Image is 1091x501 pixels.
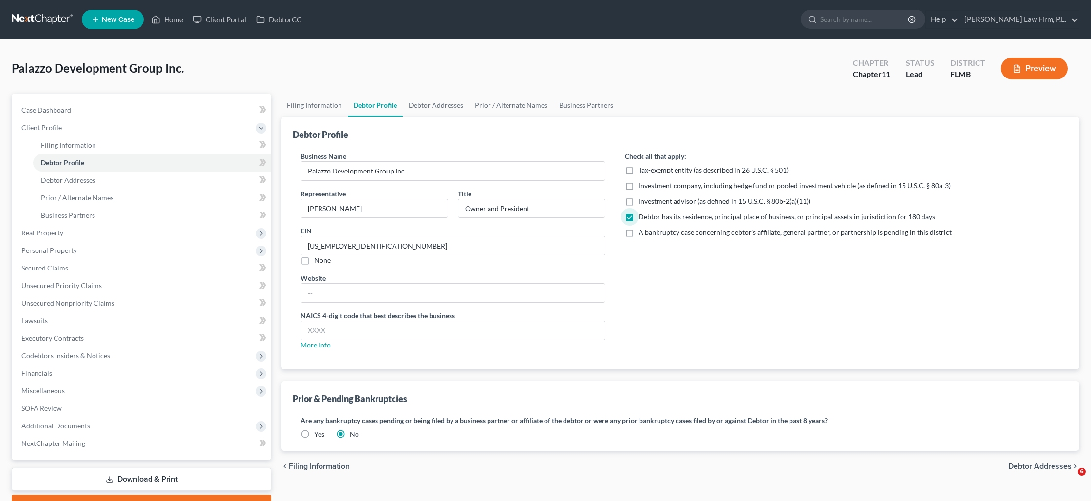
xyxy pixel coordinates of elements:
[301,162,605,180] input: Enter name...
[882,69,890,78] span: 11
[21,123,62,132] span: Client Profile
[625,151,686,161] label: Check all that apply:
[281,462,350,470] button: chevron_left Filing Information
[820,10,909,28] input: Search by name...
[639,212,935,221] span: Debtor has its residence, principal place of business, or principal assets in jurisdiction for 18...
[639,166,789,174] span: Tax-exempt entity (as described in 26 U.S.C. § 501)
[14,329,271,347] a: Executory Contracts
[12,468,271,491] a: Download & Print
[41,176,95,184] span: Debtor Addresses
[293,129,348,140] div: Debtor Profile
[1058,468,1081,491] iframe: Intercom live chat
[301,284,605,302] input: --
[14,294,271,312] a: Unsecured Nonpriority Claims
[14,259,271,277] a: Secured Claims
[458,189,471,199] label: Title
[33,136,271,154] a: Filing Information
[21,404,62,412] span: SOFA Review
[21,334,84,342] span: Executory Contracts
[14,435,271,452] a: NextChapter Mailing
[21,281,102,289] span: Unsecured Priority Claims
[41,211,95,219] span: Business Partners
[21,439,85,447] span: NextChapter Mailing
[21,106,71,114] span: Case Dashboard
[348,94,403,117] a: Debtor Profile
[188,11,251,28] a: Client Portal
[301,226,312,236] label: EIN
[906,58,935,69] div: Status
[14,312,271,329] a: Lawsuits
[251,11,306,28] a: DebtorCC
[1008,462,1072,470] span: Debtor Addresses
[950,69,985,80] div: FLMB
[1072,462,1079,470] i: chevron_right
[301,199,448,218] input: Enter representative...
[314,255,331,265] label: None
[41,141,96,149] span: Filing Information
[301,341,331,349] a: More Info
[458,199,605,218] input: Enter title...
[281,94,348,117] a: Filing Information
[21,246,77,254] span: Personal Property
[1008,462,1079,470] button: Debtor Addresses chevron_right
[14,101,271,119] a: Case Dashboard
[21,316,48,325] span: Lawsuits
[21,386,65,395] span: Miscellaneous
[14,277,271,294] a: Unsecured Priority Claims
[33,172,271,189] a: Debtor Addresses
[906,69,935,80] div: Lead
[959,11,1079,28] a: [PERSON_NAME] Law Firm, P.L.
[853,69,890,80] div: Chapter
[314,429,324,439] label: Yes
[21,229,63,237] span: Real Property
[281,462,289,470] i: chevron_left
[469,94,553,117] a: Prior / Alternate Names
[21,369,52,377] span: Financials
[21,351,110,360] span: Codebtors Insiders & Notices
[33,207,271,224] a: Business Partners
[21,264,68,272] span: Secured Claims
[950,58,985,69] div: District
[403,94,469,117] a: Debtor Addresses
[853,58,890,69] div: Chapter
[639,228,952,236] span: A bankruptcy case concerning debtor’s affiliate, general partner, or partnership is pending in th...
[41,158,84,167] span: Debtor Profile
[147,11,188,28] a: Home
[926,11,959,28] a: Help
[301,273,326,283] label: Website
[33,189,271,207] a: Prior / Alternate Names
[21,299,114,307] span: Unsecured Nonpriority Claims
[350,429,359,439] label: No
[639,181,951,190] span: Investment company, including hedge fund or pooled investment vehicle (as defined in 15 U.S.C. § ...
[301,236,605,255] input: --
[33,154,271,172] a: Debtor Profile
[21,422,90,430] span: Additional Documents
[14,400,271,417] a: SOFA Review
[301,151,346,161] label: Business Name
[301,189,346,199] label: Representative
[102,16,134,23] span: New Case
[301,321,605,340] input: XXXX
[639,197,810,205] span: Investment advisor (as defined in 15 U.S.C. § 80b-2(a)(11))
[553,94,619,117] a: Business Partners
[41,193,113,202] span: Prior / Alternate Names
[301,415,1060,425] label: Are any bankruptcy cases pending or being filed by a business partner or affiliate of the debtor ...
[301,310,455,321] label: NAICS 4-digit code that best describes the business
[1001,58,1068,79] button: Preview
[293,393,407,405] div: Prior & Pending Bankruptcies
[12,61,184,75] span: Palazzo Development Group Inc.
[289,462,350,470] span: Filing Information
[1078,468,1086,476] span: 6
